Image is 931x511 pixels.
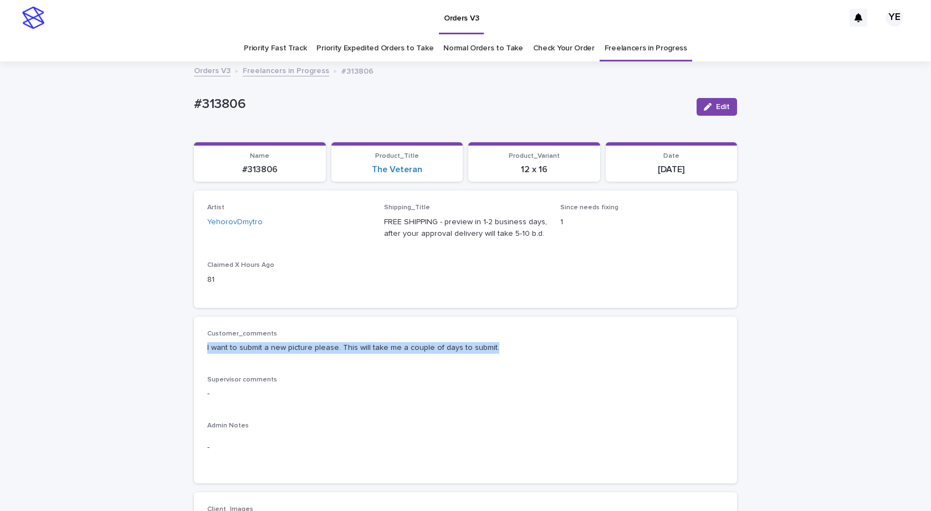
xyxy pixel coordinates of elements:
img: stacker-logo-s-only.png [22,7,44,29]
a: Check Your Order [533,35,595,61]
span: Claimed X Hours Ago [207,262,274,269]
a: The Veteran [372,164,422,175]
a: Freelancers in Progress [243,64,329,76]
p: #313806 [194,96,688,112]
a: YehorovDmytro [207,216,263,228]
button: Edit [697,98,737,116]
p: #313806 [341,64,374,76]
p: I want to submit a new picture please. This will take me a couple of days to submit. [207,342,724,354]
span: Since needs fixing [560,204,618,211]
span: Product_Title [375,153,419,159]
span: Date [663,153,679,159]
a: Orders V3 [194,64,231,76]
p: 1 [560,216,724,228]
span: Artist [207,204,224,211]
a: Priority Fast Track [244,35,306,61]
a: Normal Orders to Take [443,35,523,61]
p: 12 x 16 [475,164,594,175]
p: - [207,388,724,400]
span: Edit [716,103,730,111]
div: YE [886,9,903,27]
p: [DATE] [612,164,731,175]
span: Shipping_Title [384,204,430,211]
span: Admin Notes [207,422,249,429]
p: #313806 [201,164,319,175]
p: 81 [207,274,371,286]
p: FREE SHIPPING - preview in 1-2 business days, after your approval delivery will take 5-10 b.d. [384,216,548,240]
span: Product_Variant [509,153,560,159]
p: - [207,442,724,453]
span: Supervisor comments [207,376,277,383]
a: Freelancers in Progress [605,35,687,61]
span: Customer_comments [207,331,277,337]
span: Name [250,153,269,159]
a: Priority Expedited Orders to Take [316,35,433,61]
